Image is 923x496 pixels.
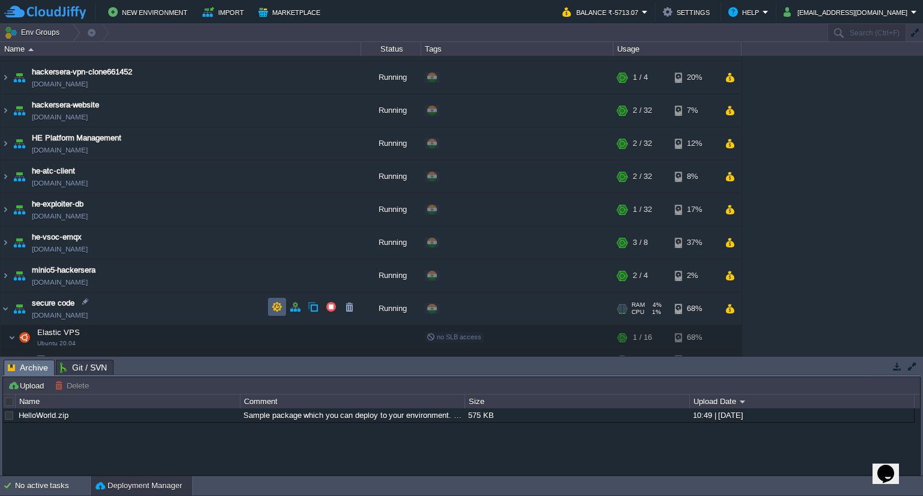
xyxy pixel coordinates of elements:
img: AMDAwAAAACH5BAEAAAAALAAAAAABAAEAAAICRAEAOw== [1,292,10,325]
span: no SLB access [427,333,481,340]
span: he-exploiter-db [32,198,84,210]
div: Running [361,61,421,94]
button: Delete [55,380,93,391]
span: secure code [32,297,75,309]
div: 20% [675,61,714,94]
div: Sample package which you can deploy to your environment. Feel free to delete and upload a package... [240,408,464,422]
div: Running [361,226,421,259]
div: Name [1,42,361,56]
a: [DOMAIN_NAME] [32,111,88,123]
span: 4% [650,301,662,309]
img: AMDAwAAAACH5BAEAAAAALAAAAAABAAEAAAICRAEAOw== [11,61,28,94]
a: [DOMAIN_NAME] [32,276,88,288]
div: Running [361,127,421,160]
span: 111008 [49,354,108,364]
div: 1 / 16 [633,350,649,369]
div: Tags [422,42,613,56]
span: [DOMAIN_NAME] [32,309,88,321]
img: AMDAwAAAACH5BAEAAAAALAAAAAABAAEAAAICRAEAOw== [16,325,33,349]
div: Comment [241,395,465,408]
div: 2 / 32 [633,127,652,160]
div: 37% [675,226,714,259]
div: 68% [675,292,714,325]
div: Running [361,160,421,193]
img: AMDAwAAAACH5BAEAAAAALAAAAAABAAEAAAICRAEAOw== [11,193,28,226]
img: AMDAwAAAACH5BAEAAAAALAAAAAABAAEAAAICRAEAOw== [1,259,10,292]
div: Name [16,395,240,408]
div: 2 / 4 [633,259,648,292]
span: RAM [632,301,645,309]
a: [DOMAIN_NAME] [32,177,88,189]
button: [EMAIL_ADDRESS][DOMAIN_NAME] [784,5,911,19]
div: Upload Date [690,395,914,408]
a: Node ID:111008 [49,354,108,364]
a: hackersera-vpn-clone661452 [32,66,132,78]
a: [DOMAIN_NAME] [32,144,88,156]
div: 8% [675,160,714,193]
button: Env Groups [4,24,64,41]
div: 68% [675,350,714,369]
div: Running [361,292,421,325]
a: he-atc-client [32,165,75,177]
img: AMDAwAAAACH5BAEAAAAALAAAAAABAAEAAAICRAEAOw== [8,325,16,349]
a: hackersera-website [32,99,99,111]
a: he-vsoc-emqx [32,231,82,243]
img: AMDAwAAAACH5BAEAAAAALAAAAAABAAEAAAICRAEAOw== [11,94,28,127]
div: 10:49 | [DATE] [690,408,913,422]
div: 2 / 32 [633,94,652,127]
div: 2% [675,259,714,292]
img: AMDAwAAAACH5BAEAAAAALAAAAAABAAEAAAICRAEAOw== [11,292,28,325]
div: Running [361,94,421,127]
div: 3 / 8 [633,226,648,259]
button: Balance ₹-5713.07 [562,5,642,19]
a: HE Platform Management [32,132,121,144]
div: 17% [675,193,714,226]
img: AMDAwAAAACH5BAEAAAAALAAAAAABAAEAAAICRAEAOw== [1,61,10,94]
a: minio5-hackersera [32,264,96,276]
img: AMDAwAAAACH5BAEAAAAALAAAAAABAAEAAAICRAEAOw== [1,193,10,226]
img: AMDAwAAAACH5BAEAAAAALAAAAAABAAEAAAICRAEAOw== [11,226,28,259]
button: Deployment Manager [96,480,182,492]
span: [DOMAIN_NAME] [32,210,88,222]
span: Ubuntu 20.04 [37,340,76,347]
div: No active tasks [15,476,90,495]
button: Import [203,5,248,19]
button: Help [728,5,763,19]
span: [DOMAIN_NAME] [32,78,88,90]
button: Settings [663,5,713,19]
div: 575 KB [465,408,689,422]
img: AMDAwAAAACH5BAEAAAAALAAAAAABAAEAAAICRAEAOw== [25,350,32,369]
div: 2 / 32 [633,160,652,193]
img: AMDAwAAAACH5BAEAAAAALAAAAAABAAEAAAICRAEAOw== [1,94,10,127]
div: Status [362,42,421,56]
button: New Environment [108,5,191,19]
div: 1 / 16 [633,325,652,349]
div: 7% [675,94,714,127]
a: HelloWorld.zip [19,411,69,420]
a: Elastic VPSUbuntu 20.04 [36,328,82,337]
div: 1 / 4 [633,61,648,94]
div: 68% [675,325,714,349]
span: CPU [632,309,644,316]
img: AMDAwAAAACH5BAEAAAAALAAAAAABAAEAAAICRAEAOw== [11,160,28,193]
span: 1% [649,309,661,316]
div: Running [361,193,421,226]
img: AMDAwAAAACH5BAEAAAAALAAAAAABAAEAAAICRAEAOw== [28,48,34,51]
button: Upload [8,380,47,391]
div: Usage [614,42,741,56]
img: AMDAwAAAACH5BAEAAAAALAAAAAABAAEAAAICRAEAOw== [1,226,10,259]
img: AMDAwAAAACH5BAEAAAAALAAAAAABAAEAAAICRAEAOw== [1,127,10,160]
img: AMDAwAAAACH5BAEAAAAALAAAAAABAAEAAAICRAEAOw== [32,350,49,369]
img: AMDAwAAAACH5BAEAAAAALAAAAAABAAEAAAICRAEAOw== [1,160,10,193]
img: CloudJiffy [4,5,86,20]
div: 1 / 32 [633,193,652,226]
iframe: chat widget [873,448,911,484]
div: Size [466,395,689,408]
img: AMDAwAAAACH5BAEAAAAALAAAAAABAAEAAAICRAEAOw== [11,259,28,292]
